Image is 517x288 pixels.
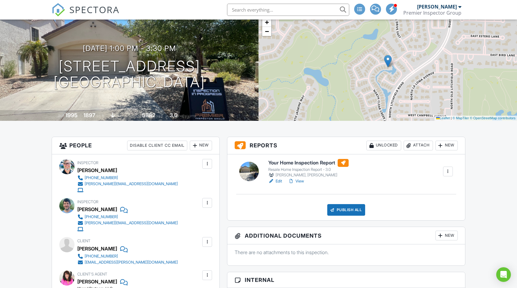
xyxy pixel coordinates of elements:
a: [PERSON_NAME][EMAIL_ADDRESS][DOMAIN_NAME] [77,220,178,226]
h3: Internal [227,272,465,288]
div: 1897 [83,112,95,118]
div: 3.0 [170,112,178,118]
span: slab [116,113,123,118]
a: [PHONE_NUMBER] [77,175,178,181]
div: [PHONE_NUMBER] [85,254,118,259]
span: Built [58,113,64,118]
div: [PHONE_NUMBER] [85,214,118,219]
div: [PERSON_NAME] [417,4,457,10]
a: [PERSON_NAME][EMAIL_ADDRESS][DOMAIN_NAME] [77,181,178,187]
input: Search everything... [227,4,349,16]
div: [PERSON_NAME][EMAIL_ADDRESS][DOMAIN_NAME] [85,182,178,186]
div: [PHONE_NUMBER] [85,175,118,180]
span: Client [77,239,90,243]
div: [PERSON_NAME] [77,205,117,214]
div: 1995 [65,112,78,118]
span: sq. ft. [96,113,105,118]
div: [PERSON_NAME][EMAIL_ADDRESS][DOMAIN_NAME] [85,221,178,225]
img: Marker [384,55,392,67]
h1: [STREET_ADDRESS] [GEOGRAPHIC_DATA] [53,58,205,91]
a: View [288,178,304,184]
div: [PERSON_NAME], [PERSON_NAME] [268,172,349,178]
h3: Reports [227,137,465,154]
span: sq.ft. [156,113,164,118]
div: New [190,141,212,150]
div: Unlocked [366,141,401,150]
a: SPECTORA [52,8,119,21]
div: Resale Home Inspection Report - 3.0 [268,167,349,172]
span: Client's Agent [77,272,107,276]
a: Your Home Inspection Report Resale Home Inspection Report - 3.0 [PERSON_NAME], [PERSON_NAME] [268,159,349,178]
h6: Your Home Inspection Report [268,159,349,167]
span: SPECTORA [69,3,119,16]
div: [EMAIL_ADDRESS][PERSON_NAME][DOMAIN_NAME] [85,260,178,265]
span: bathrooms [178,113,196,118]
div: Open Intercom Messenger [496,267,511,282]
div: Attach [404,141,433,150]
a: [PERSON_NAME] [77,277,117,286]
a: Zoom in [262,18,271,27]
div: Disable Client CC Email [127,141,187,150]
a: [PHONE_NUMBER] [77,253,178,259]
div: 5882 [142,112,155,118]
p: There are no attachments to this inspection. [235,249,458,256]
a: © OpenStreetMap contributors [470,116,515,120]
h3: [DATE] 1:00 pm - 3:30 pm [83,44,176,52]
a: © MapTiler [453,116,469,120]
a: Edit [268,178,282,184]
span: + [265,18,269,26]
span: − [265,27,269,35]
a: [EMAIL_ADDRESS][PERSON_NAME][DOMAIN_NAME] [77,259,178,265]
div: [PERSON_NAME] [77,166,117,175]
a: Leaflet [436,116,450,120]
span: | [451,116,452,120]
div: New [435,231,458,240]
h3: People [52,137,219,154]
span: Inspector [77,160,98,165]
div: New [435,141,458,150]
div: Publish All [327,204,365,216]
span: Inspector [77,200,98,204]
div: Premier Inspector Group [403,10,461,16]
h3: Additional Documents [227,227,465,244]
a: [PHONE_NUMBER] [77,214,178,220]
span: Lot Size [128,113,141,118]
img: The Best Home Inspection Software - Spectora [52,3,65,16]
div: [PERSON_NAME] [77,244,117,253]
a: Zoom out [262,27,271,36]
